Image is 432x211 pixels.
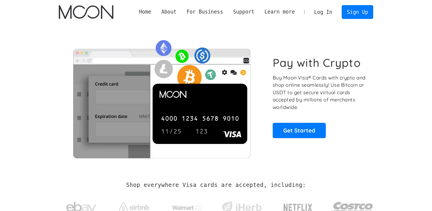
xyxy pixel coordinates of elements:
[259,8,300,16] div: Learn more
[161,8,177,16] div: About
[228,8,259,16] div: Support
[309,5,337,19] a: Log In
[181,8,228,16] div: For Business
[273,74,367,111] p: Buy Moon Visa® Cards with crypto and shop online seamlessly! Use Bitcoin or USDT to get secure vi...
[273,123,326,138] a: Get Started
[264,8,295,16] div: Learn more
[126,182,306,188] h2: Shop everywhere Visa cards are accepted, including:
[342,5,373,19] a: Sign Up
[273,56,361,70] h1: Pay with Crypto
[59,5,113,19] img: Moon Logo
[233,8,254,16] div: Support
[187,8,223,16] div: For Business
[134,8,156,16] a: Home
[59,36,264,158] img: Moon Cards let you spend your crypto anywhere Visa is accepted.
[156,8,181,16] div: About
[59,5,113,19] a: home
